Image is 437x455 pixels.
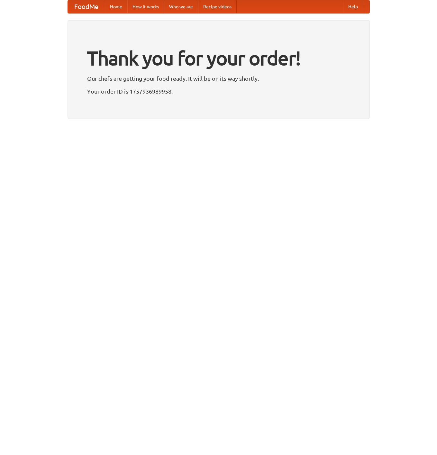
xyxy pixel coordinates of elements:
a: FoodMe [68,0,105,13]
a: Recipe videos [198,0,237,13]
p: Your order ID is 1757936989958. [87,86,350,96]
a: Help [343,0,363,13]
a: Home [105,0,127,13]
p: Our chefs are getting your food ready. It will be on its way shortly. [87,74,350,83]
a: Who we are [164,0,198,13]
h1: Thank you for your order! [87,43,350,74]
a: How it works [127,0,164,13]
